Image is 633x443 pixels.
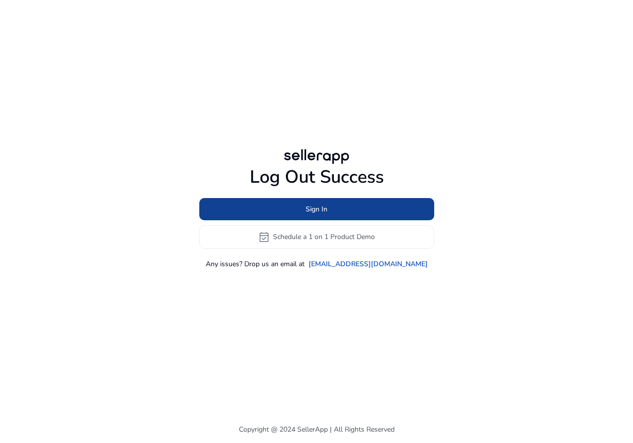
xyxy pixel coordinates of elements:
[199,166,434,188] h1: Log Out Success
[206,259,305,269] p: Any issues? Drop us an email at
[309,259,428,269] a: [EMAIL_ADDRESS][DOMAIN_NAME]
[199,198,434,220] button: Sign In
[199,225,434,249] button: event_availableSchedule a 1 on 1 Product Demo
[258,231,270,243] span: event_available
[306,204,327,214] span: Sign In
